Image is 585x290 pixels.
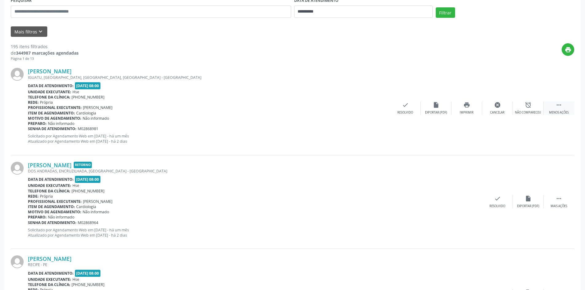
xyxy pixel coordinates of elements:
i: check [494,195,501,202]
div: 195 itens filtrados [11,43,79,50]
b: Telefone da clínica: [28,282,70,287]
button: Mais filtroskeyboard_arrow_down [11,26,47,37]
b: Senha de atendimento: [28,126,76,131]
i:  [556,195,562,202]
span: Própria [40,100,53,105]
b: Preparo: [28,121,47,126]
i: check [402,102,409,108]
strong: 344987 marcações agendadas [16,50,79,56]
img: img [11,68,24,81]
a: [PERSON_NAME] [28,162,72,168]
b: Preparo: [28,215,47,220]
span: [DATE] 08:00 [75,270,101,277]
i: print [463,102,470,108]
b: Senha de atendimento: [28,220,76,225]
b: Rede: [28,194,39,199]
b: Data de atendimento: [28,271,74,276]
span: [PERSON_NAME] [83,199,112,204]
b: Item de agendamento: [28,204,75,209]
b: Motivo de agendamento: [28,209,81,215]
div: Resolvido [489,204,505,208]
button: Filtrar [436,7,455,18]
span: [PHONE_NUMBER] [72,282,104,287]
img: img [11,255,24,268]
span: [PHONE_NUMBER] [72,95,104,100]
span: Hse [72,183,79,188]
img: img [11,162,24,175]
a: [PERSON_NAME] [28,68,72,75]
button: print [562,43,574,56]
div: IGUATU, [GEOGRAPHIC_DATA], [GEOGRAPHIC_DATA], [GEOGRAPHIC_DATA] - [GEOGRAPHIC_DATA] [28,75,390,80]
b: Unidade executante: [28,89,71,95]
a: [PERSON_NAME] [28,255,72,262]
div: Exportar (PDF) [425,110,447,115]
span: Própria [40,194,53,199]
span: Não informado [48,215,74,220]
b: Data de atendimento: [28,177,74,182]
i: alarm_off [525,102,532,108]
span: Não informado [48,121,74,126]
div: RECIFE - PE [28,262,482,267]
div: Cancelar [490,110,505,115]
span: [PERSON_NAME] [83,105,112,110]
span: M02868981 [78,126,98,131]
span: Cardiologia [76,110,96,116]
b: Rede: [28,100,39,105]
div: Página 1 de 13 [11,56,79,61]
span: Retorno [74,162,92,168]
b: Unidade executante: [28,277,71,282]
i: cancel [494,102,501,108]
i: insert_drive_file [525,195,532,202]
b: Profissional executante: [28,199,82,204]
b: Data de atendimento: [28,83,74,88]
b: Unidade executante: [28,183,71,188]
div: DOS ANDRADAS, ENCRUZILHADA, [GEOGRAPHIC_DATA] - [GEOGRAPHIC_DATA] [28,168,482,174]
div: Mais ações [551,204,567,208]
p: Solicitado por Agendamento Web em [DATE] - há um mês Atualizado por Agendamento Web em [DATE] - h... [28,227,482,238]
span: M02868964 [78,220,98,225]
span: Não informado [83,209,109,215]
div: Imprimir [460,110,474,115]
div: de [11,50,79,56]
b: Item de agendamento: [28,110,75,116]
span: Não informado [83,116,109,121]
p: Solicitado por Agendamento Web em [DATE] - há um mês Atualizado por Agendamento Web em [DATE] - h... [28,133,390,144]
div: Resolvido [397,110,413,115]
span: Cardiologia [76,204,96,209]
i: keyboard_arrow_down [37,28,44,35]
span: [DATE] 08:00 [75,176,101,183]
i:  [556,102,562,108]
i: print [565,46,571,53]
div: Menos ações [549,110,569,115]
b: Motivo de agendamento: [28,116,81,121]
span: Hse [72,277,79,282]
b: Telefone da clínica: [28,188,70,194]
span: [DATE] 08:00 [75,82,101,89]
b: Profissional executante: [28,105,82,110]
div: Exportar (PDF) [517,204,539,208]
i: insert_drive_file [433,102,439,108]
div: Não compareceu [515,110,541,115]
span: Hse [72,89,79,95]
span: [PHONE_NUMBER] [72,188,104,194]
b: Telefone da clínica: [28,95,70,100]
